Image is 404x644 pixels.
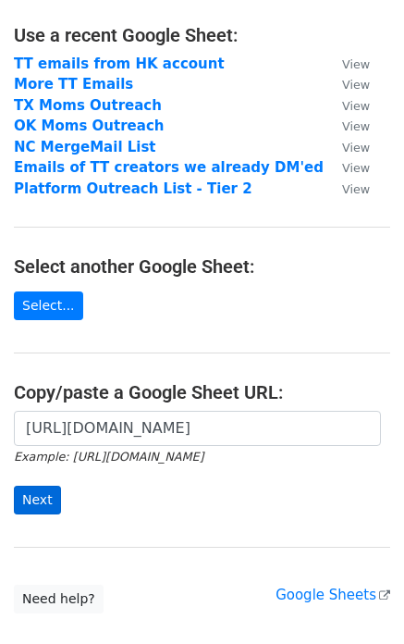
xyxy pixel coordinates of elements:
[342,119,370,133] small: View
[14,118,164,134] a: OK Moms Outreach
[342,141,370,155] small: View
[14,291,83,320] a: Select...
[14,585,104,613] a: Need help?
[275,587,390,603] a: Google Sheets
[324,159,370,176] a: View
[324,139,370,155] a: View
[324,118,370,134] a: View
[14,180,252,197] a: Platform Outreach List - Tier 2
[14,159,324,176] a: Emails of TT creators we already DM'ed
[14,139,156,155] a: NC MergeMail List
[312,555,404,644] iframe: Chat Widget
[14,381,390,403] h4: Copy/paste a Google Sheet URL:
[14,56,225,72] a: TT emails from HK account
[324,97,370,114] a: View
[14,486,61,514] input: Next
[14,450,203,464] small: Example: [URL][DOMAIN_NAME]
[342,161,370,175] small: View
[342,182,370,196] small: View
[14,97,162,114] a: TX Moms Outreach
[342,57,370,71] small: View
[14,411,381,446] input: Paste your Google Sheet URL here
[14,24,390,46] h4: Use a recent Google Sheet:
[14,76,133,93] a: More TT Emails
[324,56,370,72] a: View
[324,76,370,93] a: View
[14,255,390,278] h4: Select another Google Sheet:
[324,180,370,197] a: View
[342,99,370,113] small: View
[342,78,370,92] small: View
